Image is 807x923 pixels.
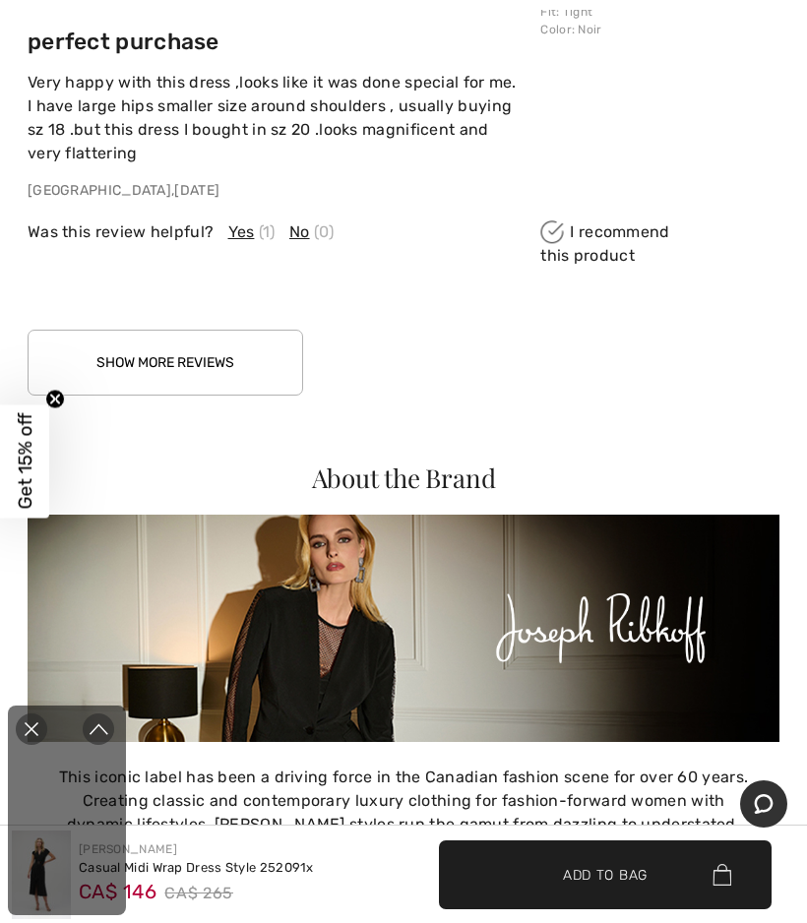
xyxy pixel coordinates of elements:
div: About the Brand [28,465,779,491]
button: Close teaser [45,390,65,409]
button: Add to Bag [439,840,772,909]
span: Fit [540,5,556,19]
h4: perfect purchase [28,29,528,55]
p: , [28,180,528,201]
p: Very happy with this dress ,looks like it was done special for me. I have large hips smaller size... [28,71,528,165]
span: CA$ 146 [79,873,156,903]
span: Was this review helpful? [28,220,214,244]
img: Bag.svg [713,864,731,886]
span: (1) [259,220,276,244]
p: : Noir [540,21,768,38]
span: Add to Bag [563,864,648,885]
div: Close live curation [8,706,55,753]
img: Casual Midi Wrap Dress Style 252091X [12,831,71,919]
img: About the Brand [28,515,779,742]
div: Casual Midi Wrap Dress Style 252091x [79,858,314,878]
div: I recommend this product [540,220,768,269]
button: Show More Reviews [28,330,303,396]
div: Expand to full player view [75,706,122,753]
span: Color [540,23,572,36]
span: [DATE] [174,182,219,199]
span: Get 15% off [14,413,36,510]
p: This iconic label has been a driving force in the Canadian fashion scene for over 60 years. Creat... [28,766,779,836]
iframe: Opens a widget where you can chat to one of our agents [740,780,787,830]
span: No [289,220,310,244]
p: : Tight [540,3,768,21]
iframe: Live video shopping [8,706,126,915]
span: [GEOGRAPHIC_DATA] [28,182,171,199]
span: Yes [228,220,255,244]
a: [PERSON_NAME] [79,842,177,856]
span: (0) [314,220,335,244]
span: CA$ 265 [164,879,233,908]
img: I recommend this product [540,220,564,244]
